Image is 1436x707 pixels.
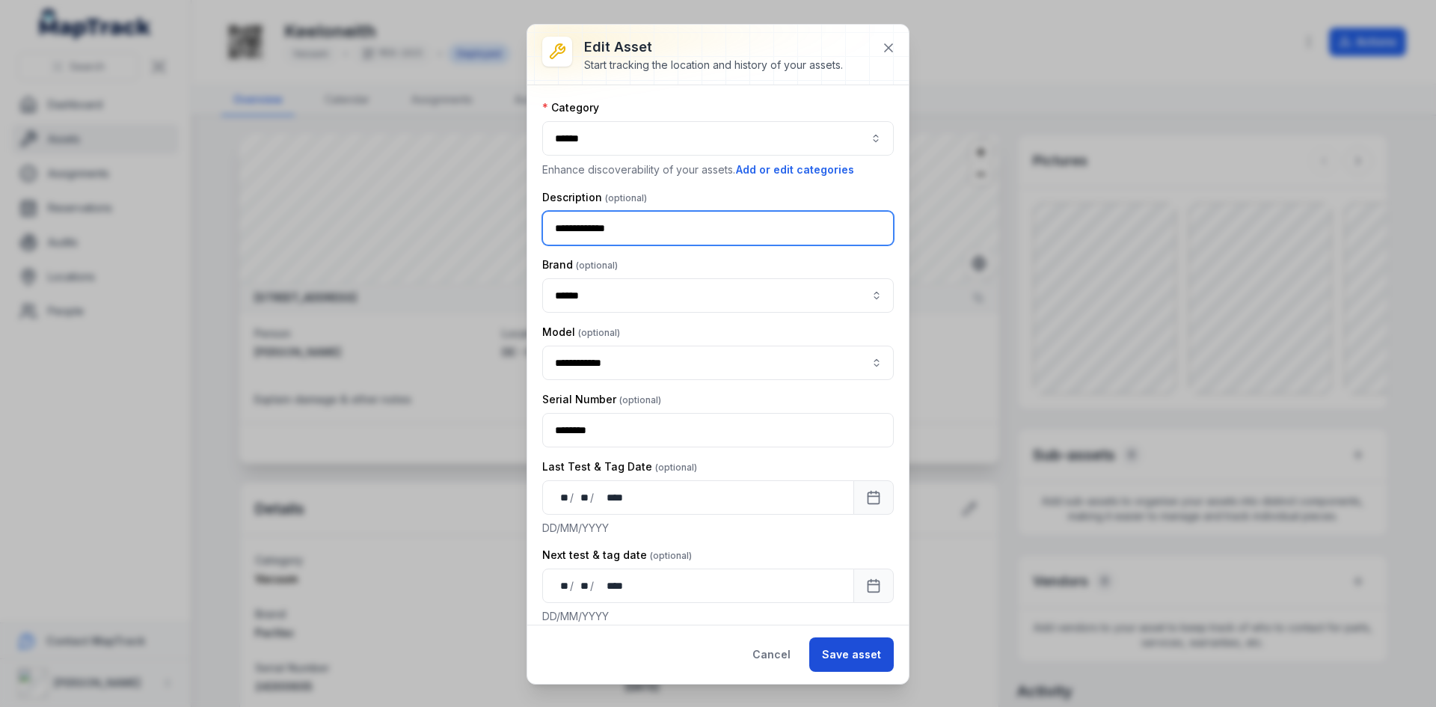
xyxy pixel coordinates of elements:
div: / [570,490,575,505]
label: Serial Number [542,392,661,407]
div: day, [555,578,570,593]
label: Last Test & Tag Date [542,459,697,474]
button: Cancel [740,637,803,672]
button: Calendar [853,569,894,603]
label: Category [542,100,599,115]
div: year, [595,578,624,593]
div: month, [575,578,590,593]
div: Start tracking the location and history of your assets. [584,58,843,73]
div: / [590,490,595,505]
button: Save asset [809,637,894,672]
p: DD/MM/YYYY [542,521,894,536]
label: Model [542,325,620,340]
input: asset-edit:cf[ae11ba15-1579-4ecc-996c-910ebae4e155]-label [542,346,894,380]
button: Add or edit categories [735,162,855,178]
input: asset-edit:cf[95398f92-8612-421e-aded-2a99c5a8da30]-label [542,278,894,313]
label: Next test & tag date [542,548,692,563]
div: / [590,578,595,593]
p: DD/MM/YYYY [542,609,894,624]
div: day, [555,490,570,505]
div: / [570,578,575,593]
div: month, [575,490,590,505]
h3: Edit asset [584,37,843,58]
button: Calendar [853,480,894,515]
label: Description [542,190,647,205]
div: year, [595,490,624,505]
label: Brand [542,257,618,272]
p: Enhance discoverability of your assets. [542,162,894,178]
